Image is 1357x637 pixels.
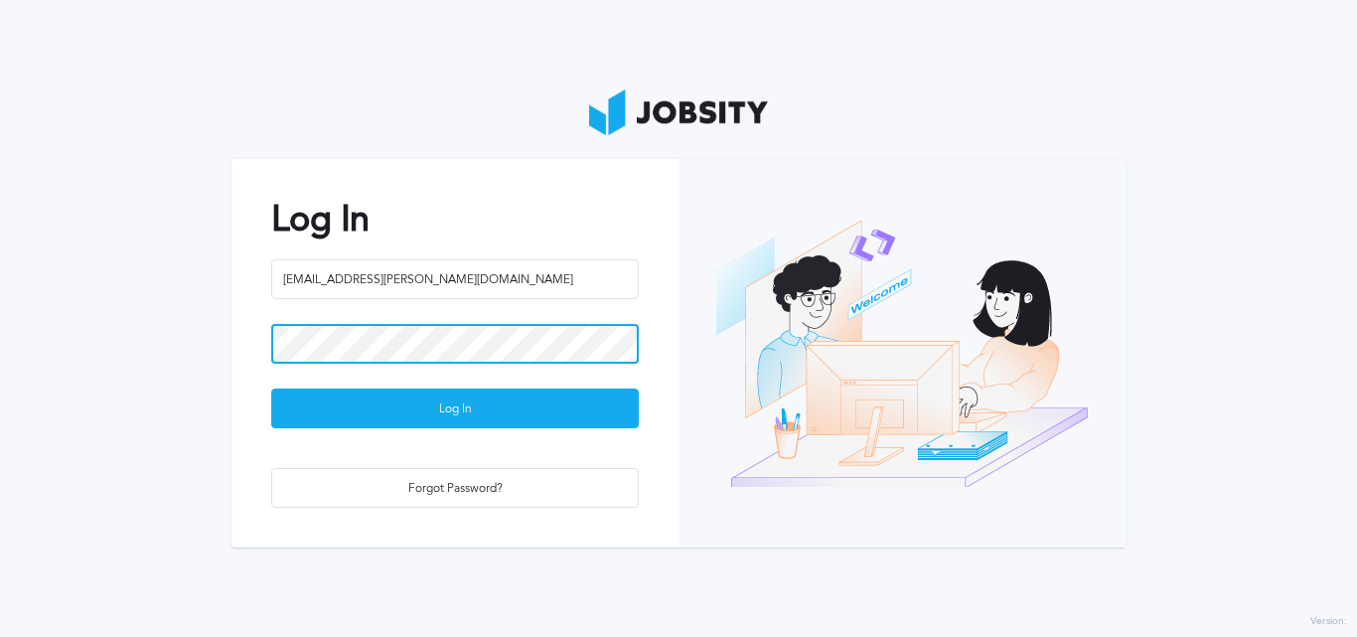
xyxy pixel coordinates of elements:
h2: Log In [271,199,639,239]
button: Log In [271,389,639,428]
input: Email [271,259,639,299]
div: Forgot Password? [272,469,638,509]
div: Log In [272,390,638,429]
label: Version: [1310,616,1347,628]
button: Forgot Password? [271,468,639,508]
